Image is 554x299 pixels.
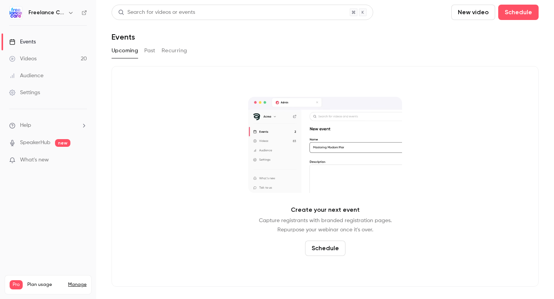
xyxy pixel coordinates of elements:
[9,89,40,96] div: Settings
[27,282,63,288] span: Plan usage
[78,157,87,164] iframe: Noticeable Trigger
[259,216,392,234] p: Capture registrants with branded registration pages. Repurpose your webinar once it's over.
[162,45,187,57] button: Recurring
[498,5,539,20] button: Schedule
[305,241,345,256] button: Schedule
[451,5,495,20] button: New video
[10,280,23,289] span: Pro
[112,32,135,42] h1: Events
[9,121,87,130] li: help-dropdown-opener
[118,8,195,17] div: Search for videos or events
[20,121,31,130] span: Help
[55,139,70,147] span: new
[144,45,155,57] button: Past
[28,9,65,17] h6: Freelance Care
[10,7,22,19] img: Freelance Care
[9,72,43,80] div: Audience
[20,156,49,164] span: What's new
[9,55,37,63] div: Videos
[112,45,138,57] button: Upcoming
[9,38,36,46] div: Events
[68,282,87,288] a: Manage
[291,205,360,214] p: Create your next event
[20,139,50,147] a: SpeakerHub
